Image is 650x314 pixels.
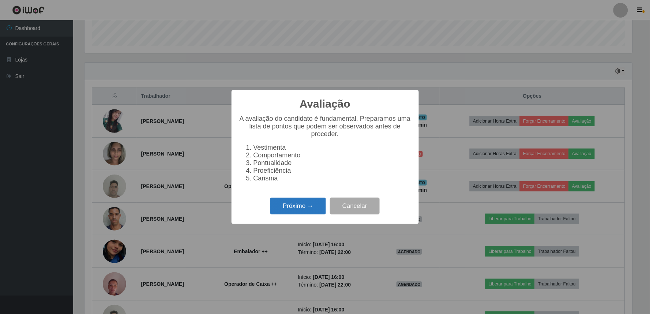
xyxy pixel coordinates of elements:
button: Próximo → [270,198,326,215]
li: Vestimenta [253,144,412,152]
li: Comportamento [253,152,412,159]
p: A avaliação do candidato é fundamental. Preparamos uma lista de pontos que podem ser observados a... [239,115,412,138]
button: Cancelar [330,198,380,215]
li: Pontualidade [253,159,412,167]
li: Proeficiência [253,167,412,175]
h2: Avaliação [300,97,350,111]
li: Carisma [253,175,412,182]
